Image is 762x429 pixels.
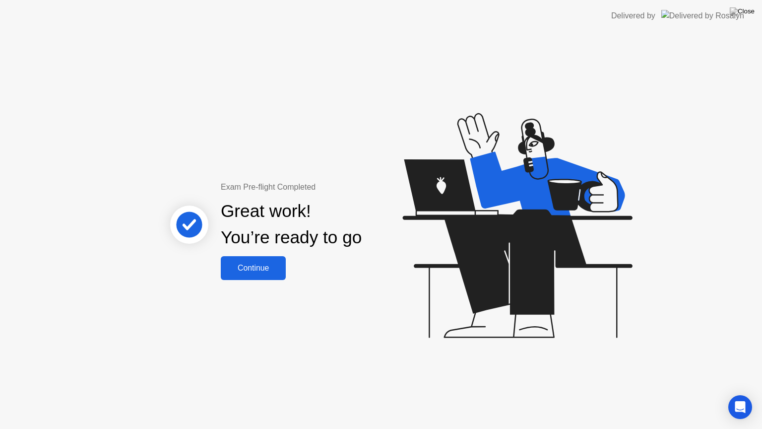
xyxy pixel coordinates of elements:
[730,7,755,15] img: Close
[221,198,362,251] div: Great work! You’re ready to go
[728,395,752,419] div: Open Intercom Messenger
[224,264,283,273] div: Continue
[221,256,286,280] button: Continue
[221,181,426,193] div: Exam Pre-flight Completed
[661,10,744,21] img: Delivered by Rosalyn
[611,10,655,22] div: Delivered by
